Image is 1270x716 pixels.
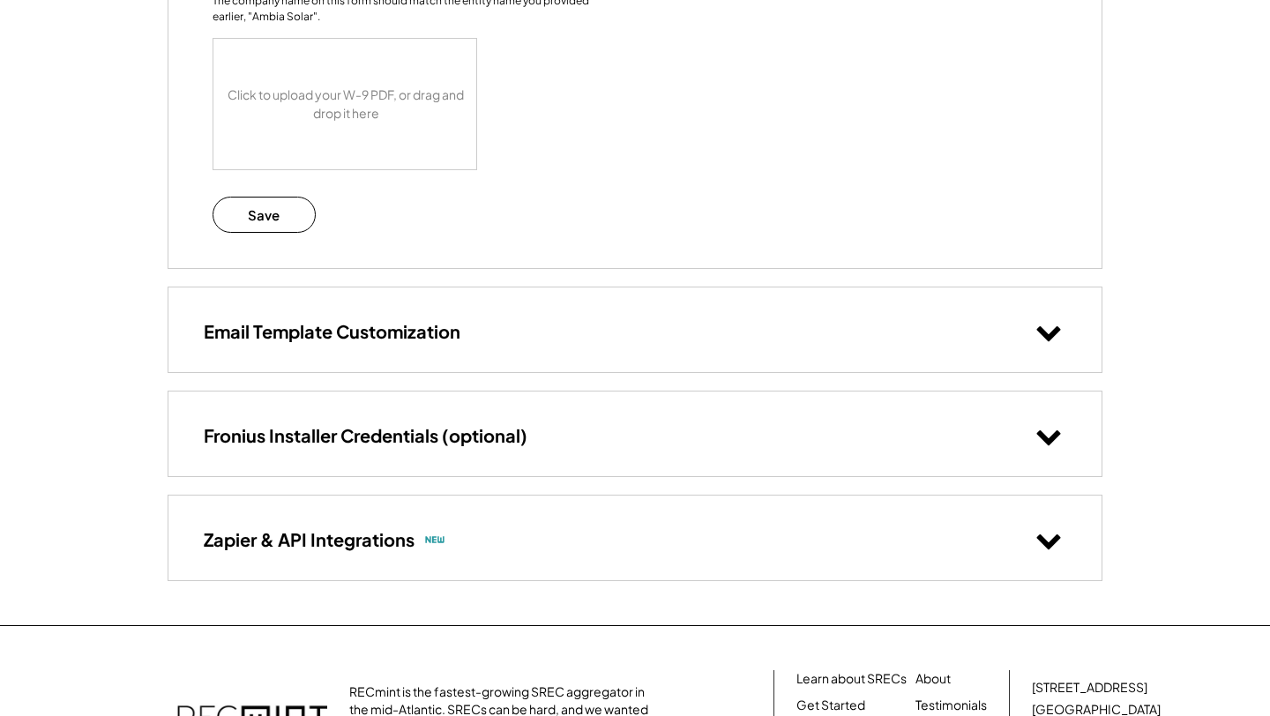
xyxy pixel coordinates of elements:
h3: Email Template Customization [204,320,460,343]
div: Click to upload your W-9 PDF, or drag and drop it here [213,39,478,169]
a: Testimonials [915,697,987,714]
h3: Zapier & API Integrations [204,528,415,551]
button: Save [213,197,316,233]
a: About [915,670,951,688]
a: Learn about SRECs [796,670,907,688]
div: [STREET_ADDRESS] [1032,679,1147,697]
h3: Fronius Installer Credentials (optional) [204,424,527,447]
a: Get Started [796,697,865,714]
